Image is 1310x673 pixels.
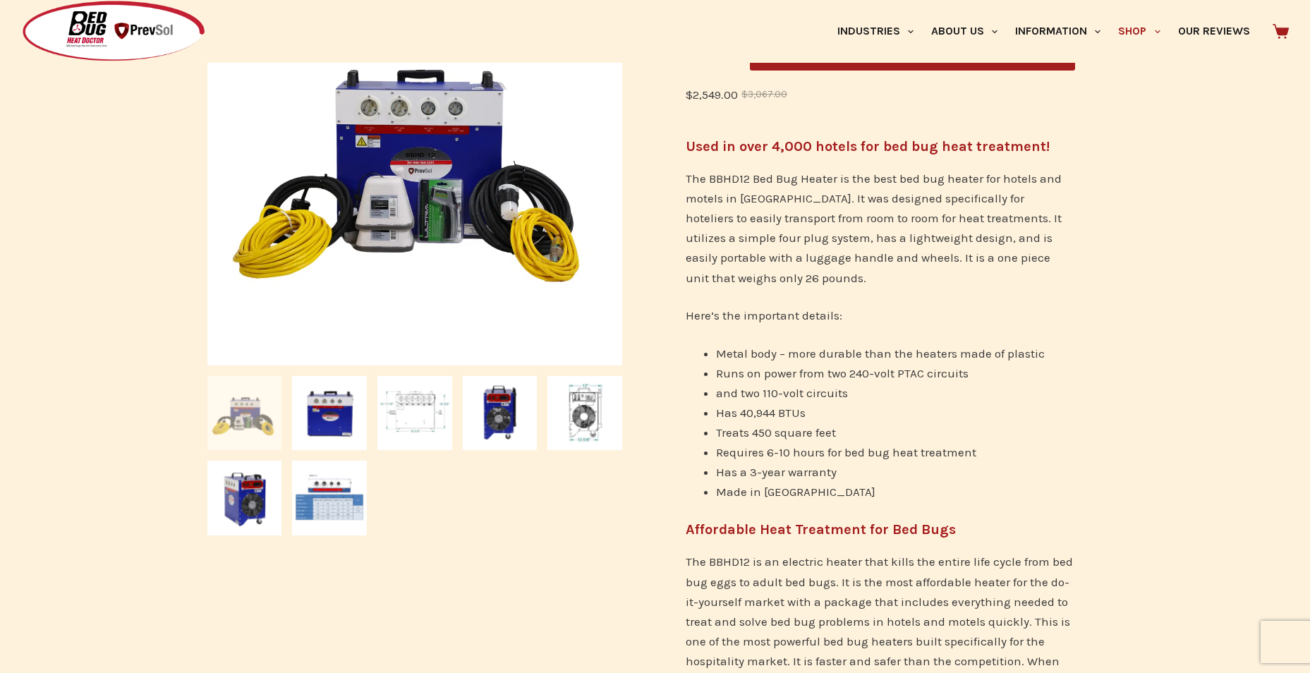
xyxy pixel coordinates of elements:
li: Made in [GEOGRAPHIC_DATA] [716,482,1075,502]
p: The BBHD12 Bed Bug Heater is the best bed bug heater for hotels and motels in [GEOGRAPHIC_DATA]. ... [686,169,1074,287]
li: Metal body – more durable than the heaters made of plastic [716,344,1075,363]
a: Front view of the BBHD12 Bed Bug Heater [622,149,1038,163]
img: Electrical specifications of the BBHD12 Electric Heater [292,461,367,535]
span: $ [741,89,748,99]
strong: Used in over 4,000 hotels for bed bug heat treatment! [686,138,1050,154]
li: Has a 3-year warranty [716,462,1075,482]
li: Has 40,944 BTUs [716,403,1075,423]
bdi: 3,067.00 [741,89,787,99]
li: and two 110-volt circuits [716,383,1075,403]
b: Affordable Heat Treatment for Bed Bugs [686,521,956,538]
button: Open LiveChat chat widget [11,6,54,48]
img: Side view of the BBHD12 Electric Heater [463,376,538,451]
img: Front view of the BBHD12 Bed Bug Heater [292,376,367,451]
span: $ [686,87,693,102]
img: Measurements from the front of the BBHD12 Electric Heater [377,376,452,451]
img: Measurements from the side of the BBHD12 Heater [547,376,622,451]
p: Here’s the important details: [686,305,1074,325]
li: Requires 6-10 hours for bed bug heat treatment [716,442,1075,462]
bdi: 2,549.00 [686,87,738,102]
img: Angled view of the BBHD12 Bed Bug Heater [207,461,282,535]
img: BBHD12 full package is the best bed bug heater for hotels [207,376,282,451]
li: Treats 450 square feet [716,423,1075,442]
li: Runs on power from two 240-volt PTAC circuits [716,363,1075,383]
